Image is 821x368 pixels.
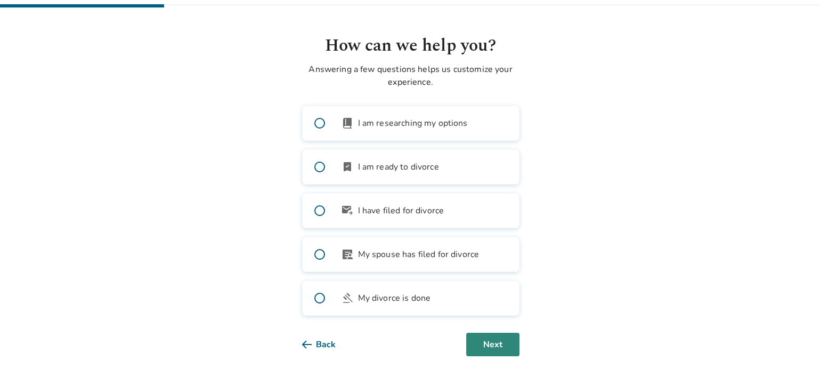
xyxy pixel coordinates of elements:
[358,292,431,305] span: My divorce is done
[358,204,444,217] span: I have filed for divorce
[358,117,468,130] span: I am researching my options
[302,33,519,59] h1: How can we help you?
[341,204,354,217] span: outgoing_mail
[341,292,354,305] span: gavel
[341,117,354,130] span: book_2
[302,63,519,89] p: Answering a few questions helps us customize your experience.
[341,248,354,261] span: article_person
[358,161,439,173] span: I am ready to divorce
[341,161,354,173] span: bookmark_check
[302,333,353,356] button: Back
[466,333,519,356] button: Next
[768,317,821,368] iframe: Chat Widget
[358,248,479,261] span: My spouse has filed for divorce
